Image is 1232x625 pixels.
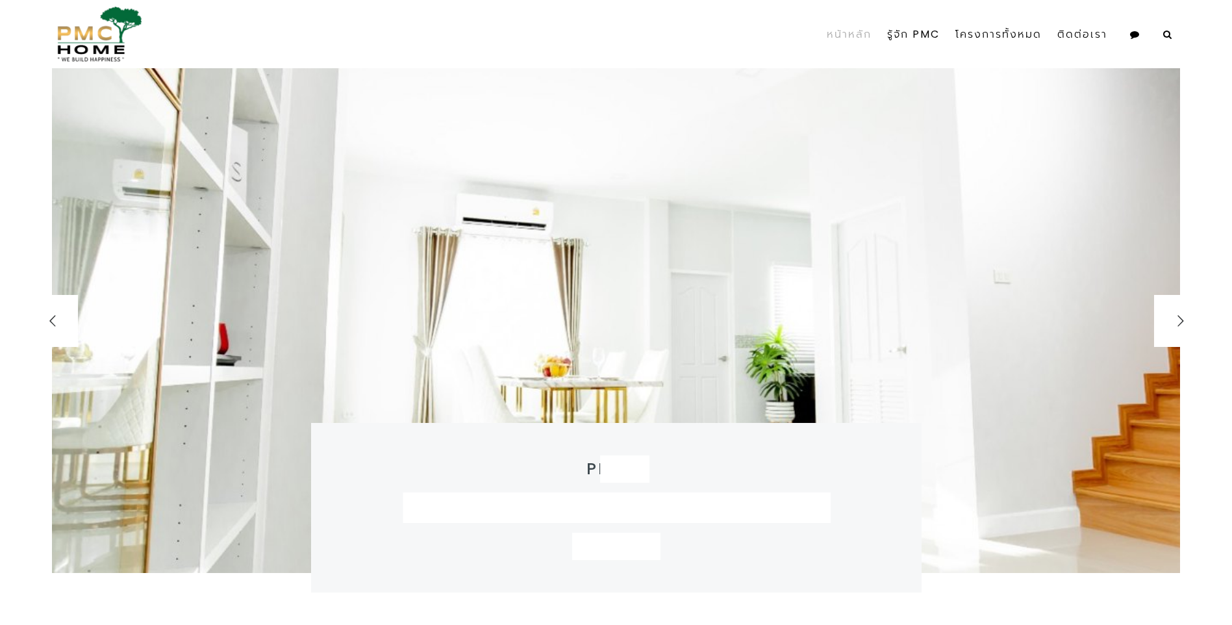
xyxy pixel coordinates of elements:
a: ติดต่อเรา [1050,5,1115,64]
a: หน้าหลัก [819,5,879,64]
div: PMC 7 [586,459,646,479]
a: โครงการทั้งหมด [948,5,1050,64]
img: pmc-logo [52,6,142,62]
a: รู้จัก PMC [879,5,948,64]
